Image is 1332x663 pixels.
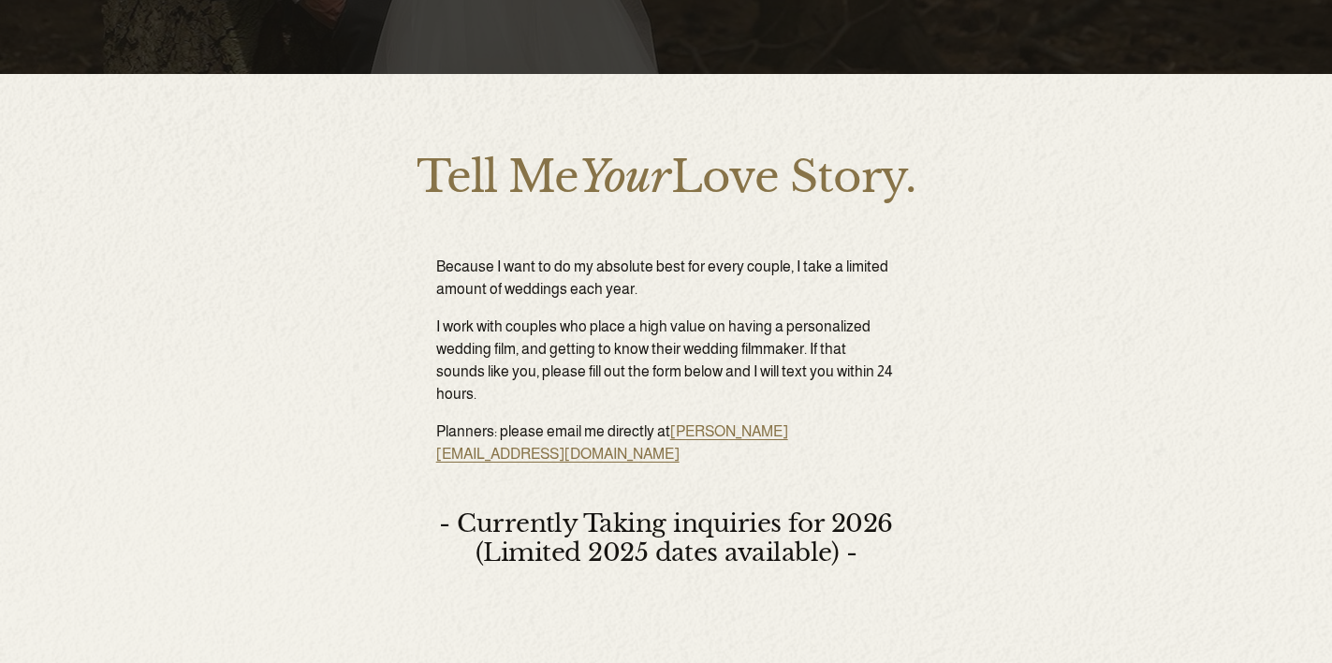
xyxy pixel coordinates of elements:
h4: - Currently Taking inquiries for 2026 (Limited 2025 dates available) - [342,509,990,567]
p: I work with couples who place a high value on having a personalized wedding film, and getting to ... [436,316,897,405]
p: Because I want to do my absolute best for every couple, I take a limited amount of weddings each ... [436,256,897,301]
a: [PERSON_NAME][EMAIL_ADDRESS][DOMAIN_NAME] [436,423,788,462]
em: Your [578,150,670,204]
p: Planners: please email me directly at [436,420,897,465]
span: Tell Me Love Story. [417,150,915,204]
